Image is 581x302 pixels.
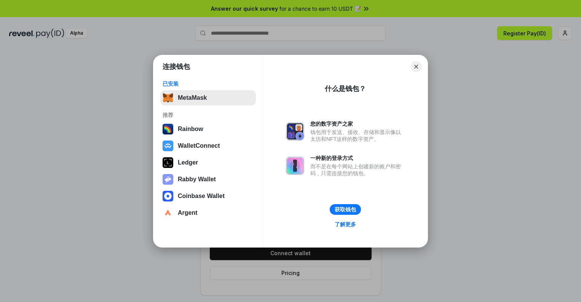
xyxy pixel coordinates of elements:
img: svg+xml,%3Csvg%20xmlns%3D%22http%3A%2F%2Fwww.w3.org%2F2000%2Fsvg%22%20width%3D%2228%22%20height%3... [163,157,173,168]
img: svg+xml,%3Csvg%20xmlns%3D%22http%3A%2F%2Fwww.w3.org%2F2000%2Fsvg%22%20fill%3D%22none%22%20viewBox... [163,174,173,185]
div: 而不是在每个网站上创建新的账户和密码，只需连接您的钱包。 [310,163,405,177]
div: 了解更多 [335,221,356,228]
div: MetaMask [178,94,207,101]
img: svg+xml,%3Csvg%20xmlns%3D%22http%3A%2F%2Fwww.w3.org%2F2000%2Fsvg%22%20fill%3D%22none%22%20viewBox... [286,122,304,141]
div: 您的数字资产之家 [310,120,405,127]
h1: 连接钱包 [163,62,190,71]
div: Argent [178,209,198,216]
button: Argent [160,205,256,221]
img: svg+xml,%3Csvg%20fill%3D%22none%22%20height%3D%2233%22%20viewBox%3D%220%200%2035%2033%22%20width%... [163,93,173,103]
button: WalletConnect [160,138,256,153]
div: 钱包用于发送、接收、存储和显示像以太坊和NFT这样的数字资产。 [310,129,405,142]
img: svg+xml,%3Csvg%20width%3D%2228%22%20height%3D%2228%22%20viewBox%3D%220%200%2028%2028%22%20fill%3D... [163,208,173,218]
button: 获取钱包 [330,204,361,215]
img: svg+xml,%3Csvg%20width%3D%22120%22%20height%3D%22120%22%20viewBox%3D%220%200%20120%20120%22%20fil... [163,124,173,134]
img: svg+xml,%3Csvg%20width%3D%2228%22%20height%3D%2228%22%20viewBox%3D%220%200%2028%2028%22%20fill%3D... [163,191,173,201]
a: 了解更多 [330,219,361,229]
div: 什么是钱包？ [325,84,366,93]
div: Rabby Wallet [178,176,216,183]
button: MetaMask [160,90,256,105]
button: Rainbow [160,121,256,137]
div: 推荐 [163,112,254,118]
button: Rabby Wallet [160,172,256,187]
button: Close [411,61,421,72]
img: svg+xml,%3Csvg%20xmlns%3D%22http%3A%2F%2Fwww.w3.org%2F2000%2Fsvg%22%20fill%3D%22none%22%20viewBox... [286,157,304,175]
div: 已安装 [163,80,254,87]
button: Ledger [160,155,256,170]
img: svg+xml,%3Csvg%20width%3D%2228%22%20height%3D%2228%22%20viewBox%3D%220%200%2028%2028%22%20fill%3D... [163,141,173,151]
div: Rainbow [178,126,203,133]
div: Ledger [178,159,198,166]
button: Coinbase Wallet [160,189,256,204]
div: 获取钱包 [335,206,356,213]
div: WalletConnect [178,142,220,149]
div: Coinbase Wallet [178,193,225,200]
div: 一种新的登录方式 [310,155,405,161]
